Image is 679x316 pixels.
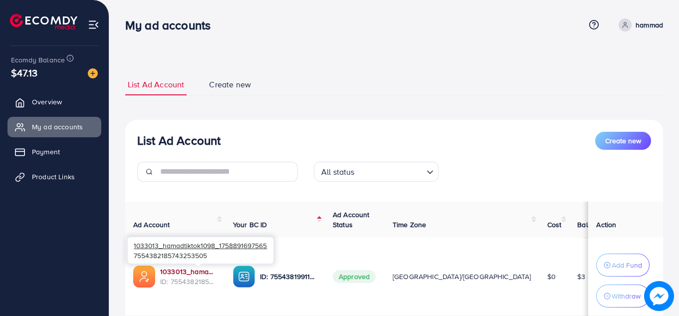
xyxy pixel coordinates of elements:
[32,122,83,132] span: My ad accounts
[134,241,267,250] span: 1033013_hamadtiktok1098_1758891697565
[88,19,99,30] img: menu
[596,254,650,277] button: Add Fund
[319,165,357,179] span: All status
[393,272,531,282] span: [GEOGRAPHIC_DATA]/[GEOGRAPHIC_DATA]
[333,270,376,283] span: Approved
[233,220,267,230] span: Your BC ID
[11,65,37,80] span: $47.13
[612,259,642,271] p: Add Fund
[636,19,663,31] p: hammad
[596,285,650,308] button: Withdraw
[358,163,423,179] input: Search for option
[160,267,217,277] a: 1033013_hamadtiktok1098_1758891697565
[260,271,317,283] p: ID: 7554381991127564304
[595,132,651,150] button: Create new
[577,272,585,282] span: $3
[577,220,604,230] span: Balance
[314,162,439,182] div: Search for option
[233,266,255,288] img: ic-ba-acc.ded83a64.svg
[32,97,62,107] span: Overview
[615,18,663,31] a: hammad
[11,55,65,65] span: Ecomdy Balance
[88,68,98,78] img: image
[125,18,219,32] h3: My ad accounts
[393,220,426,230] span: Time Zone
[160,277,217,287] span: ID: 7554382185743253505
[133,266,155,288] img: ic-ads-acc.e4c84228.svg
[137,133,221,148] h3: List Ad Account
[32,147,60,157] span: Payment
[133,220,170,230] span: Ad Account
[605,136,641,146] span: Create new
[32,172,75,182] span: Product Links
[646,283,672,309] img: image
[128,79,184,90] span: List Ad Account
[547,220,562,230] span: Cost
[612,290,641,302] p: Withdraw
[547,272,556,282] span: $0
[596,220,616,230] span: Action
[7,167,101,187] a: Product Links
[7,142,101,162] a: Payment
[7,92,101,112] a: Overview
[10,14,77,29] img: logo
[128,237,273,264] div: 7554382185743253505
[7,117,101,137] a: My ad accounts
[209,79,251,90] span: Create new
[333,210,370,230] span: Ad Account Status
